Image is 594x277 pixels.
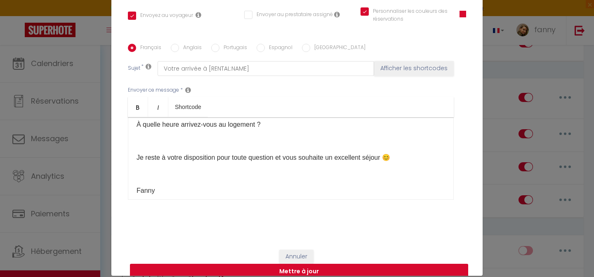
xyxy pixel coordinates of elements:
[265,44,292,53] label: Espagnol
[146,63,151,70] i: Subject
[148,97,168,117] a: Italic
[559,240,588,271] iframe: Chat
[128,64,140,73] label: Sujet
[310,44,365,53] label: [GEOGRAPHIC_DATA]
[179,44,202,53] label: Anglais
[374,61,454,76] button: Afficher les shortcodes
[137,153,445,163] p: Je reste à votre disposition pour toute question et vous souhaite un excellent séjour 😊
[185,87,191,93] i: Message
[136,44,161,53] label: Français
[128,86,179,94] label: Envoyer ce message
[219,44,247,53] label: Portugais
[196,12,201,18] i: Envoyer au voyageur
[334,11,340,18] i: Envoyer au prestataire si il est assigné
[128,97,148,117] a: Bold
[168,97,208,117] a: Shortcode
[279,250,313,264] button: Annuler
[137,186,445,196] p: Fanny​
[7,3,31,28] button: Ouvrir le widget de chat LiveChat
[137,120,445,130] p: À quelle heure arrivez-vous au logement ?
